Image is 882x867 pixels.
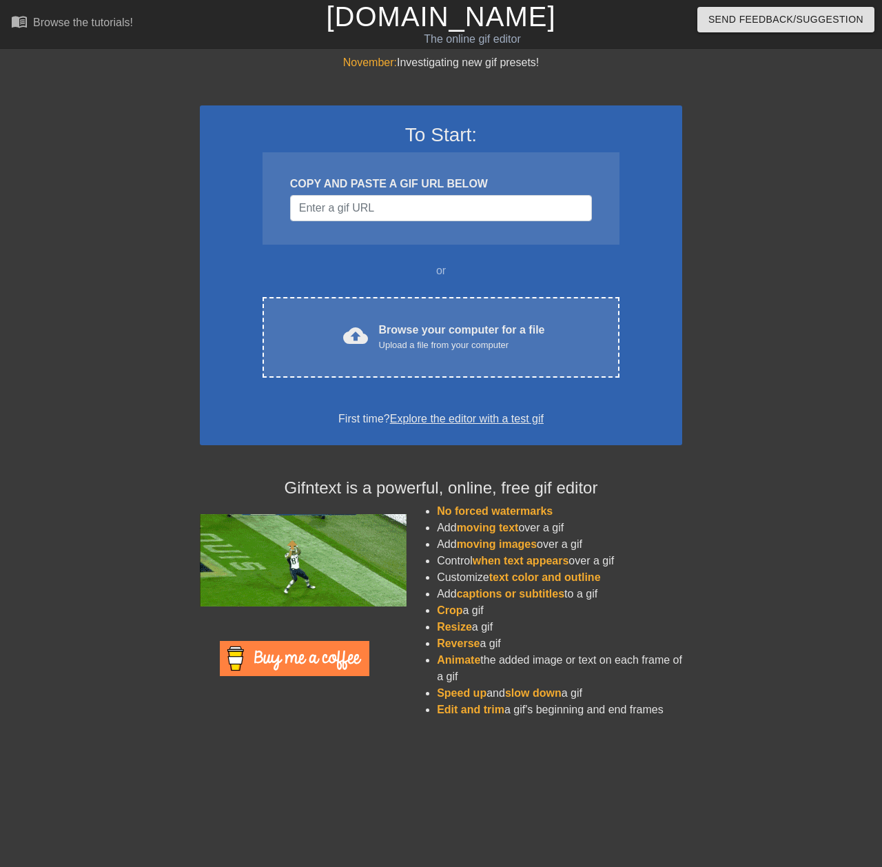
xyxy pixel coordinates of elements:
[457,588,564,600] span: captions or subtitles
[489,571,601,583] span: text color and outline
[437,505,553,517] span: No forced watermarks
[437,586,682,602] li: Add to a gif
[505,687,562,699] span: slow down
[200,478,682,498] h4: Gifntext is a powerful, online, free gif editor
[220,641,369,676] img: Buy Me A Coffee
[437,704,504,715] span: Edit and trim
[290,176,592,192] div: COPY AND PASTE A GIF URL BELOW
[343,323,368,348] span: cloud_upload
[437,619,682,635] li: a gif
[708,11,863,28] span: Send Feedback/Suggestion
[11,13,133,34] a: Browse the tutorials!
[390,413,544,425] a: Explore the editor with a test gif
[697,7,874,32] button: Send Feedback/Suggestion
[437,652,682,685] li: the added image or text on each frame of a gif
[437,637,480,649] span: Reverse
[437,569,682,586] li: Customize
[290,195,592,221] input: Username
[437,685,682,702] li: and a gif
[457,522,519,533] span: moving text
[301,31,644,48] div: The online gif editor
[218,411,664,427] div: First time?
[437,604,462,616] span: Crop
[236,263,646,279] div: or
[33,17,133,28] div: Browse the tutorials!
[379,338,545,352] div: Upload a file from your computer
[473,555,569,567] span: when text appears
[437,520,682,536] li: Add over a gif
[343,57,397,68] span: November:
[437,702,682,718] li: a gif's beginning and end frames
[437,654,480,666] span: Animate
[437,635,682,652] li: a gif
[437,687,486,699] span: Speed up
[218,123,664,147] h3: To Start:
[437,553,682,569] li: Control over a gif
[437,536,682,553] li: Add over a gif
[200,54,682,71] div: Investigating new gif presets!
[379,322,545,352] div: Browse your computer for a file
[11,13,28,30] span: menu_book
[437,621,472,633] span: Resize
[437,602,682,619] li: a gif
[457,538,537,550] span: moving images
[200,514,407,606] img: football_small.gif
[326,1,555,32] a: [DOMAIN_NAME]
